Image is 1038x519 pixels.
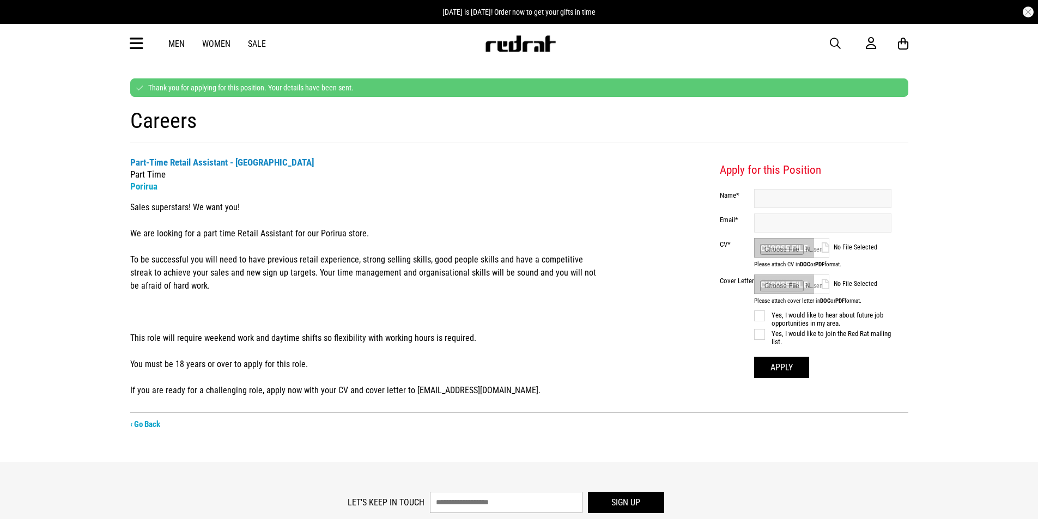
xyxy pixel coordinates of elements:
button: Apply [754,357,809,378]
img: Redrat logo [484,35,556,52]
label: Yes, I would like to hear about future job opportunities in my area. [754,311,892,327]
strong: Part-Time Retail Assistant - [GEOGRAPHIC_DATA] [130,157,314,168]
span: No File Selected [834,280,891,288]
span: Please attach cover letter in or format. [754,297,892,304]
strong: DOC [820,297,830,304]
label: Yes, I would like to join the Red Rat mailing list. [754,329,892,346]
a: Porirua [130,181,157,192]
label: Email* [720,216,754,224]
strong: DOC [800,261,810,268]
a: Men [168,39,185,49]
span: Please attach CV in or format. [754,261,892,268]
label: Cover Letter [720,277,754,285]
div: Thank you for applying for this position. Your details have been sent. [130,78,908,97]
span: No File Selected [834,243,891,251]
a: ‹ Go Back [130,419,160,429]
strong: PDF [835,297,845,304]
label: Let's keep in touch [348,497,424,508]
strong: PDF [815,261,824,268]
h3: Apply for this Position [720,163,892,178]
label: Name* [720,191,754,199]
button: Sign up [588,492,664,513]
a: Sale [248,39,266,49]
h2: Part Time [130,156,597,192]
span: [DATE] is [DATE]! Order now to get your gifts in time [442,8,596,16]
p: Sales superstars! We want you! We are looking for a part time Retail Assistant for our Porirua st... [130,201,597,397]
h1: Careers [130,108,908,143]
a: Women [202,39,230,49]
